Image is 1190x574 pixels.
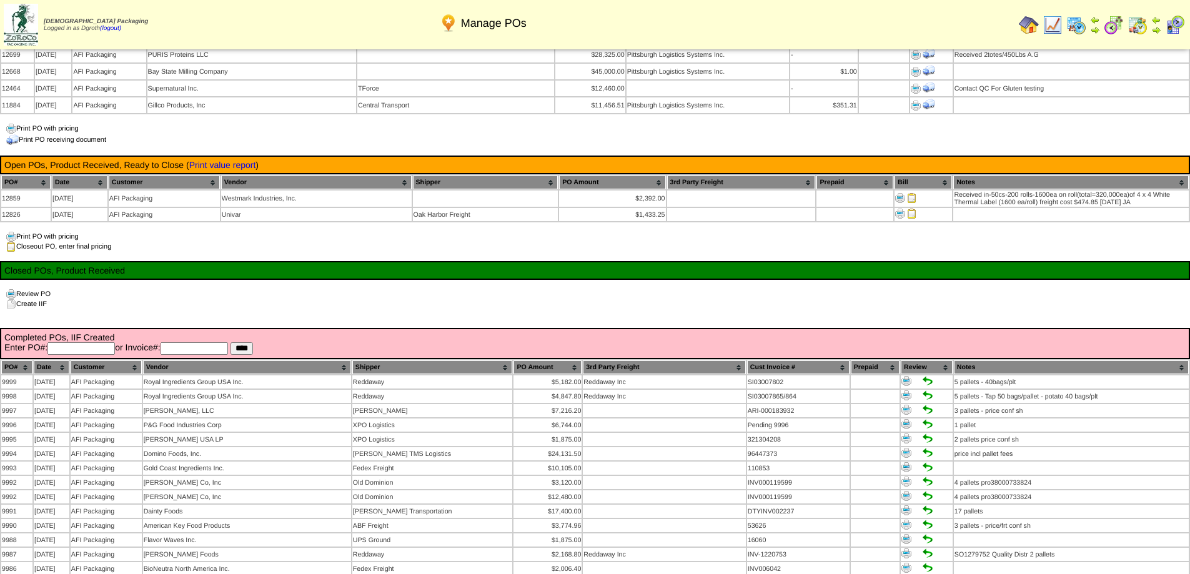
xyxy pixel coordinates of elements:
[559,176,665,189] th: PO Amount
[954,433,1189,446] td: 2 pallets price conf sh
[1066,15,1086,35] img: calendarprod.gif
[583,548,745,561] td: Reddaway Inc
[71,476,142,489] td: AFI Packaging
[352,533,513,547] td: UPS Ground
[895,176,952,189] th: Bill
[901,520,911,530] img: Print
[911,67,921,77] img: Print
[34,462,69,475] td: [DATE]
[953,176,1189,189] th: Notes
[901,419,911,429] img: Print
[1,505,32,518] td: 9991
[747,533,850,547] td: 16060
[907,209,917,219] img: Close PO
[923,433,933,443] img: Set to Handled
[851,360,900,374] th: Prepaid
[514,422,581,429] div: $6,744.00
[352,404,513,417] td: [PERSON_NAME]
[556,51,625,59] div: $28,325.00
[143,404,351,417] td: [PERSON_NAME], LLC
[954,548,1189,561] td: SO1279752 Quality Distr 2 pallets
[667,176,816,189] th: 3rd Party Freight
[514,565,581,573] div: $2,006.40
[461,17,527,30] span: Manage POs
[1,176,51,189] th: PO#
[1,191,51,207] td: 12859
[923,419,933,429] img: Set to Handled
[71,375,142,388] td: AFI Packaging
[71,505,142,518] td: AFI Packaging
[747,490,850,503] td: INV000119599
[71,548,142,561] td: AFI Packaging
[583,360,745,374] th: 3rd Party Freight
[901,433,911,443] img: Print
[747,404,850,417] td: ARI-000183932
[35,47,71,62] td: [DATE]
[147,81,356,96] td: Supernatural Inc.
[514,537,581,544] div: $1,875.00
[911,50,921,60] img: Print
[954,447,1189,460] td: price incl pallet fees
[34,433,69,446] td: [DATE]
[901,448,911,458] img: Print
[35,64,71,79] td: [DATE]
[71,447,142,460] td: AFI Packaging
[791,102,857,109] div: $351.31
[109,176,220,189] th: Customer
[109,191,220,207] td: AFI Packaging
[44,18,148,32] span: Logged in as Dgroth
[71,490,142,503] td: AFI Packaging
[109,208,220,221] td: AFI Packaging
[34,390,69,403] td: [DATE]
[143,490,351,503] td: [PERSON_NAME] Co, Inc
[4,4,38,46] img: zoroco-logo-small.webp
[1,548,32,561] td: 9987
[72,47,146,62] td: AFI Packaging
[923,405,933,415] img: Set to Handled
[71,404,142,417] td: AFI Packaging
[901,376,911,386] img: Print
[413,176,558,189] th: Shipper
[6,299,16,309] img: clone.gif
[747,433,850,446] td: 321304208
[1,490,32,503] td: 9992
[1,390,32,403] td: 9998
[747,462,850,475] td: 110853
[1043,15,1063,35] img: line_graph.gif
[143,533,351,547] td: Flavor Waves Inc.
[583,375,745,388] td: Reddaway Inc
[923,477,933,487] img: Set to Handled
[35,81,71,96] td: [DATE]
[72,81,146,96] td: AFI Packaging
[1,404,32,417] td: 9997
[352,418,513,432] td: XPO Logistics
[1,533,32,547] td: 9988
[221,176,412,189] th: Vendor
[790,47,858,62] td: -
[52,208,107,221] td: [DATE]
[895,209,905,219] img: Print
[923,520,933,530] img: Set to Handled
[901,491,911,501] img: Print
[71,418,142,432] td: AFI Packaging
[143,548,351,561] td: [PERSON_NAME] Foods
[911,84,921,94] img: Print
[923,376,933,386] img: Set to Handled
[901,563,911,573] img: Print
[954,404,1189,417] td: 3 pallets - price conf sh
[901,477,911,487] img: Print
[147,64,356,79] td: Bay State Milling Company
[954,81,1189,96] td: Contact QC For Gluten testing
[35,97,71,113] td: [DATE]
[901,360,953,374] th: Review
[747,505,850,518] td: DTYINV002237
[143,476,351,489] td: [PERSON_NAME] Co, Inc
[71,519,142,532] td: AFI Packaging
[4,159,1186,171] td: Open POs, Product Received, Ready to Close ( )
[954,360,1189,374] th: Notes
[352,548,513,561] td: Reddaway
[923,390,933,400] img: Set to Handled
[953,191,1189,207] td: Received in-50cs-200 rolls-1600ea on roll(total=320,000ea)of 4 x 4 White Thermal Label (1600 ea/r...
[514,407,581,415] div: $7,216.20
[71,390,142,403] td: AFI Packaging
